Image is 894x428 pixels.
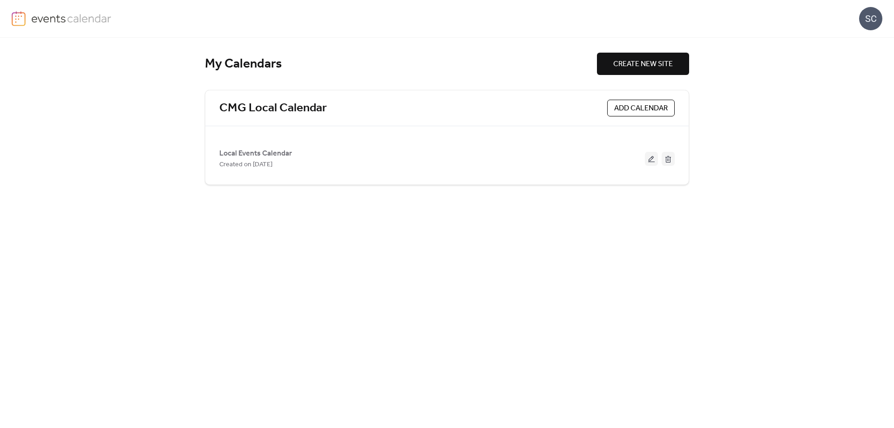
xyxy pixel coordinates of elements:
[31,11,112,25] img: logo-type
[205,56,597,72] div: My Calendars
[859,7,882,30] div: SC
[607,100,675,116] button: ADD CALENDAR
[12,11,26,26] img: logo
[219,148,292,159] span: Local Events Calendar
[614,103,668,114] span: ADD CALENDAR
[597,53,689,75] button: CREATE NEW SITE
[219,101,327,116] a: CMG Local Calendar
[613,59,673,70] span: CREATE NEW SITE
[219,159,272,170] span: Created on [DATE]
[219,151,292,156] a: Local Events Calendar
